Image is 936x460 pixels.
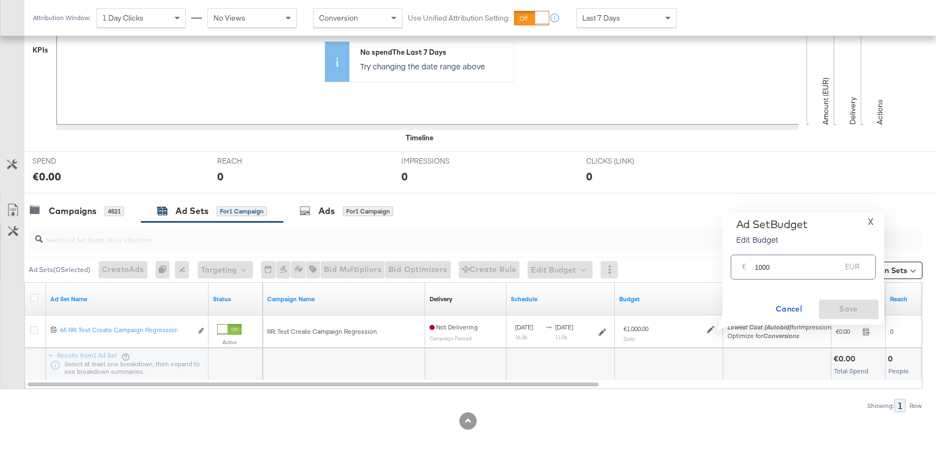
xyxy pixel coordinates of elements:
[853,262,922,279] button: Column Sets
[29,265,90,275] div: Ad Sets ( 0 Selected)
[360,61,508,72] p: Try changing the date range above
[401,169,408,184] div: 0
[515,334,527,340] sub: 16:38
[890,327,893,335] span: 0
[841,260,864,279] div: EUR
[836,327,858,335] span: €0.00
[213,13,245,23] span: No Views
[60,326,192,337] a: 65 RR: Test Create Campaign Regression
[868,214,874,229] span: X
[217,169,224,184] div: 0
[511,295,610,303] a: Shows when your Ad Set is scheduled to deliver.
[888,354,896,364] div: 0
[60,326,192,334] div: 65 RR: Test Create Campaign Regression
[623,335,635,342] sub: Daily
[32,14,91,22] div: Attribution Window:
[32,156,114,166] span: SPEND
[582,13,620,23] span: Last 7 Days
[763,332,799,340] em: Conversions
[430,335,472,341] sub: Campaign Paused
[50,295,204,303] a: Your Ad Set name.
[755,251,841,274] input: Enter your budget
[267,295,421,303] a: Your campaign name.
[267,327,377,335] span: RR: Test Create Campaign Regression
[175,205,209,217] div: Ad Sets
[890,295,935,303] a: The number of people your ad was served to.
[217,339,242,346] label: Active
[764,302,815,316] span: Cancel
[894,399,906,412] div: 1
[515,323,533,331] span: [DATE]
[738,260,751,279] div: €
[834,354,859,364] div: €0.00
[623,325,648,333] div: €1,000.00
[555,323,573,331] span: [DATE]
[105,206,124,216] div: 4521
[586,156,667,166] span: CLICKS (LINK)
[909,402,922,410] div: Row
[318,205,335,217] div: Ads
[727,332,835,340] div: Optimize for
[49,205,96,217] div: Campaigns
[43,224,841,245] input: Search Ad Set Name, ID or Objective
[727,323,791,331] em: Lowest Cost (Autobid)
[217,206,267,216] div: for 1 Campaign
[863,218,878,226] button: X
[360,47,508,57] div: No spend The Last 7 Days
[555,334,567,340] sub: 11:06
[408,13,510,23] label: Use Unified Attribution Setting:
[319,13,358,23] span: Conversion
[867,402,894,410] div: Showing:
[619,295,719,303] a: Shows the current budget of Ad Set.
[401,156,483,166] span: IMPRESSIONS
[155,261,175,278] div: 0
[727,323,835,331] span: for Impressions
[213,295,258,303] a: Shows the current state of your Ad Set.
[430,295,452,303] div: Delivery
[32,169,61,184] div: €0.00
[343,206,393,216] div: for 1 Campaign
[736,234,808,245] p: Edit Budget
[888,367,909,375] span: People
[430,323,478,331] span: Not Delivering
[834,367,868,375] span: Total Spend
[430,295,452,303] a: Reflects the ability of your Ad Set to achieve delivery based on ad states, schedule and budget.
[759,300,819,319] button: Cancel
[102,13,144,23] span: 1 Day Clicks
[736,218,808,231] div: Ad Set Budget
[586,169,593,184] div: 0
[217,156,298,166] span: REACH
